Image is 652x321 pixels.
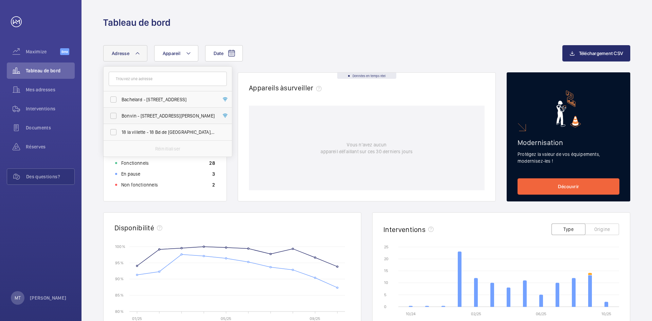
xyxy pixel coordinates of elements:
[551,224,585,235] button: Type
[212,181,215,188] p: 2
[601,311,611,316] text: 10/25
[114,224,154,232] h2: Disponibilité
[518,178,619,195] a: Découvrir
[26,105,75,112] span: Interventions
[115,244,125,249] text: 100 %
[112,51,129,56] span: Adresse
[132,316,142,321] text: 01/25
[321,141,413,155] p: Vous n'avez aucun appareil défaillant sur ces 30 derniers jours
[518,151,619,164] p: Protégez la valeur de vos équipements, modernisez-les !
[26,143,75,150] span: Réserves
[121,160,149,166] p: Fonctionnels
[212,171,215,177] p: 3
[155,145,180,152] p: Réinitialiser
[310,316,320,321] text: 09/25
[214,51,223,56] span: Date
[26,173,74,180] span: Des questions?
[518,138,619,147] h2: Modernisation
[115,309,124,314] text: 80 %
[384,245,388,249] text: 25
[384,280,388,285] text: 10
[121,181,158,188] p: Non fonctionnels
[221,316,231,321] text: 05/25
[121,171,140,177] p: En pause
[205,45,243,61] button: Date
[26,86,75,93] span: Mes adresses
[384,304,386,309] text: 0
[60,48,69,55] span: Beta
[115,293,124,298] text: 85 %
[579,51,623,56] span: Téléchargement CSV
[471,311,481,316] text: 02/25
[115,277,124,281] text: 90 %
[115,260,124,265] text: 95 %
[406,311,416,316] text: 10/24
[384,292,386,297] text: 5
[585,224,619,235] button: Origine
[383,225,425,234] h2: Interventions
[26,48,60,55] span: Maximize
[249,84,324,92] h2: Appareils à
[209,160,215,166] p: 28
[536,311,546,316] text: 06/25
[15,295,21,301] p: MT
[122,112,215,119] span: Bonvin - [STREET_ADDRESS][PERSON_NAME]
[103,45,147,61] button: Adresse
[384,268,388,273] text: 15
[556,90,581,127] img: marketing-card.svg
[103,16,170,29] h1: Tableau de bord
[122,129,215,136] span: 18 la villette - 18 Bd de [GEOGRAPHIC_DATA], [GEOGRAPHIC_DATA]
[26,124,75,131] span: Documents
[122,96,215,103] span: Bachelard - [STREET_ADDRESS]
[562,45,631,61] button: Téléchargement CSV
[284,84,324,92] span: surveiller
[154,45,198,61] button: Appareil
[26,67,75,74] span: Tableau de bord
[163,51,180,56] span: Appareil
[384,256,388,261] text: 20
[30,295,67,301] p: [PERSON_NAME]
[109,72,227,86] input: Trouvez une adresse
[337,73,396,79] div: Données en temps réel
